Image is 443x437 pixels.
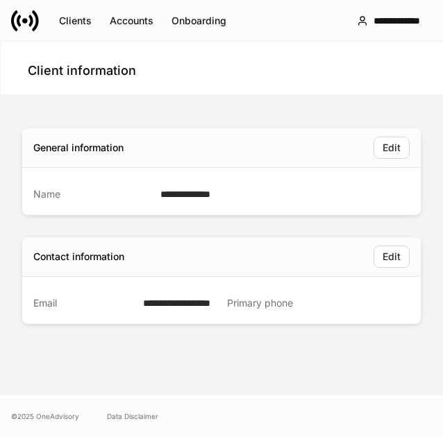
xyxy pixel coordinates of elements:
div: Onboarding [172,14,226,28]
div: Email [33,296,135,310]
div: Name [33,187,152,201]
button: Edit [374,246,410,268]
div: Clients [59,14,92,28]
button: Onboarding [162,10,235,32]
span: © 2025 OneAdvisory [11,411,79,422]
button: Accounts [101,10,162,32]
div: Accounts [110,14,153,28]
div: Contact information [33,250,124,264]
h4: Client information [28,62,136,79]
button: Clients [50,10,101,32]
div: Edit [383,141,401,155]
button: Edit [374,137,410,159]
div: General information [33,141,124,155]
a: Data Disclaimer [107,411,158,422]
div: Primary phone [227,296,396,310]
div: Edit [383,250,401,264]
